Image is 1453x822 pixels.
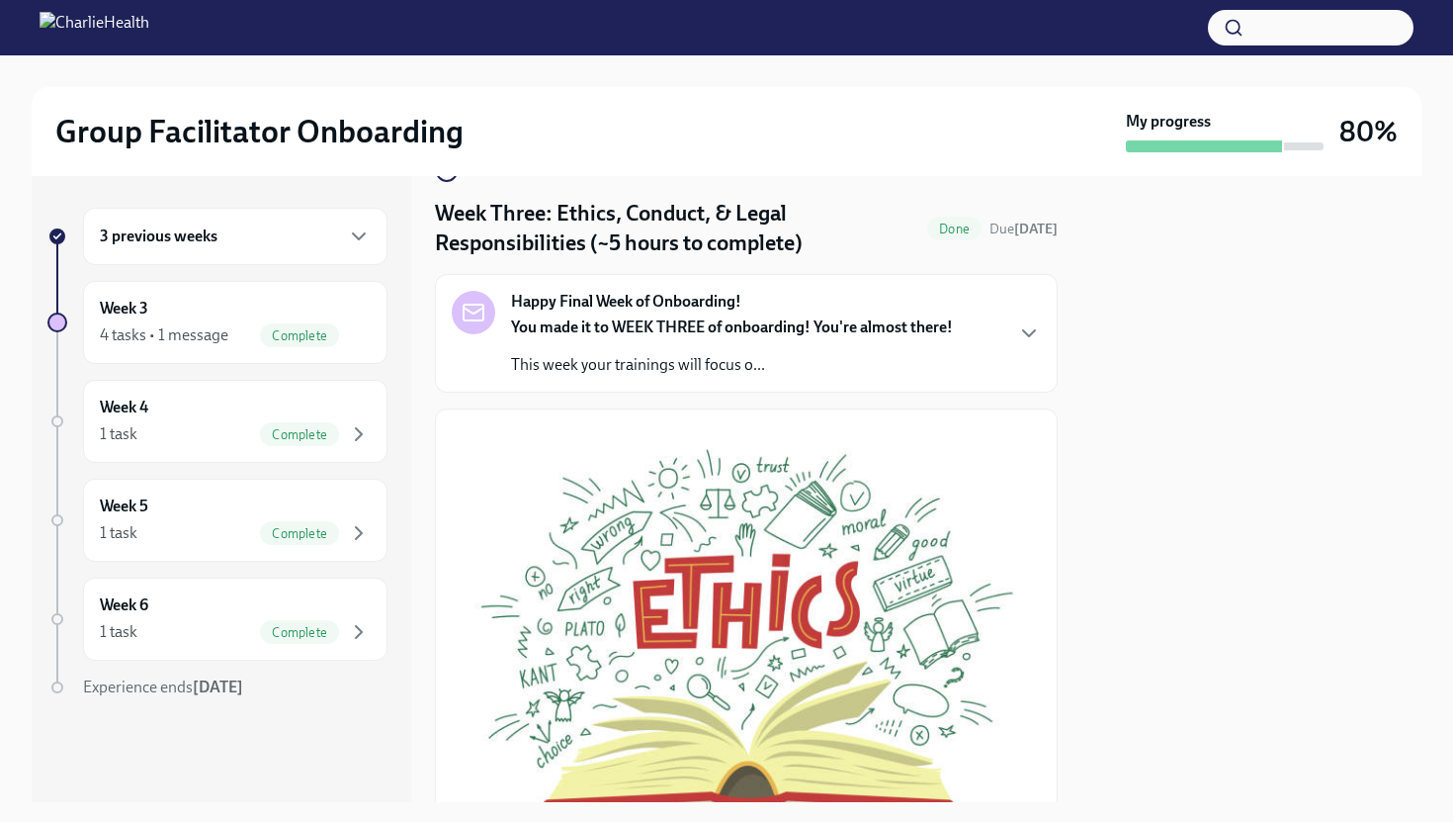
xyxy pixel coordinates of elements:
strong: My progress [1126,111,1211,133]
a: Week 51 taskComplete [47,479,387,562]
h6: 3 previous weeks [100,226,217,247]
strong: [DATE] [1014,221,1058,237]
strong: [DATE] [193,678,243,696]
strong: Happy Final Week of Onboarding! [511,291,741,313]
span: Complete [260,427,339,442]
span: Due [989,221,1058,237]
div: 4 tasks • 1 message [100,324,228,346]
h3: 80% [1339,114,1398,149]
span: Experience ends [83,678,243,696]
h6: Week 4 [100,397,148,418]
h2: Group Facilitator Onboarding [55,112,464,151]
a: Week 61 taskComplete [47,578,387,661]
div: 1 task [100,423,137,445]
span: Done [927,222,982,236]
div: 1 task [100,522,137,544]
a: Week 34 tasks • 1 messageComplete [47,281,387,364]
div: 3 previous weeks [83,208,387,265]
span: Complete [260,625,339,640]
a: Week 41 taskComplete [47,380,387,463]
h6: Week 6 [100,594,148,616]
h6: Week 3 [100,298,148,320]
h4: Week Three: Ethics, Conduct, & Legal Responsibilities (~5 hours to complete) [435,199,919,258]
img: CharlieHealth [40,12,149,44]
span: Complete [260,526,339,541]
h6: Week 5 [100,496,148,517]
div: 1 task [100,621,137,643]
span: Complete [260,328,339,343]
strong: You made it to WEEK THREE of onboarding! You're almost there! [511,318,953,336]
p: This week your trainings will focus o... [511,354,953,376]
span: October 6th, 2025 09:00 [989,220,1058,238]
